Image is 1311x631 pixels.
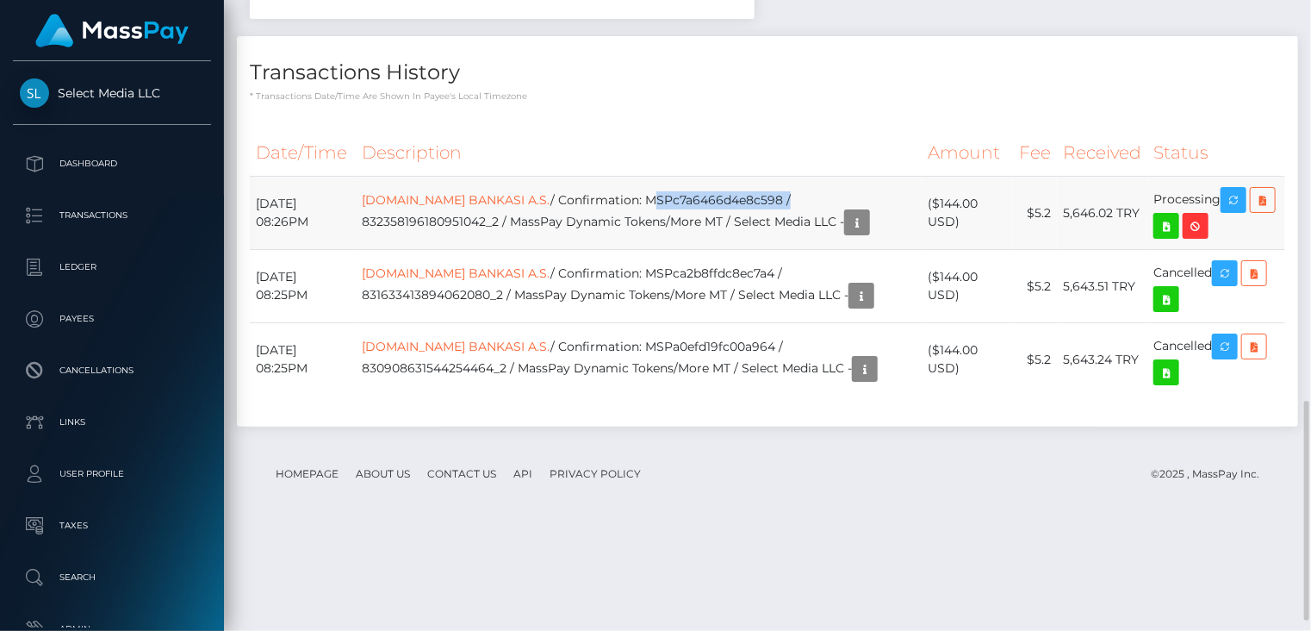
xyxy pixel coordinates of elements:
td: ($144.00 USD) [922,177,1013,250]
p: * Transactions date/time are shown in payee's local timezone [250,90,1285,103]
td: [DATE] 08:26PM [250,177,356,250]
a: Ledger [13,246,211,289]
td: $5.2 [1013,177,1057,250]
img: MassPay Logo [35,14,189,47]
a: [DOMAIN_NAME] BANKASI A.S. [362,339,550,354]
td: [DATE] 08:25PM [250,323,356,397]
div: © 2025 , MassPay Inc. [1151,465,1272,484]
p: Links [20,409,204,435]
th: Received [1057,129,1147,177]
a: API [506,460,539,487]
td: $5.2 [1013,250,1057,323]
p: Ledger [20,254,204,280]
td: 5,643.24 TRY [1057,323,1147,397]
th: Status [1147,129,1285,177]
p: Transactions [20,203,204,228]
p: Payees [20,306,204,332]
td: / Confirmation: MSPa0efd19fc00a964 / 830908631544254464_2 / MassPay Dynamic Tokens/More MT / Sele... [356,323,922,397]
th: Description [356,129,922,177]
a: [DOMAIN_NAME] BANKASI A.S. [362,266,550,281]
a: Privacy Policy [543,460,648,487]
a: Search [13,556,211,599]
td: [DATE] 08:25PM [250,250,356,323]
img: Select Media LLC [20,78,49,108]
td: Cancelled [1147,250,1285,323]
th: Fee [1013,129,1057,177]
span: Select Media LLC [13,85,211,101]
td: Cancelled [1147,323,1285,397]
th: Amount [922,129,1013,177]
a: Cancellations [13,349,211,392]
p: Search [20,565,204,590]
td: $5.2 [1013,323,1057,397]
a: Homepage [269,460,345,487]
a: Transactions [13,194,211,237]
td: / Confirmation: MSPca2b8ffdc8ec7a4 / 831633413894062080_2 / MassPay Dynamic Tokens/More MT / Sele... [356,250,922,323]
td: Processing [1147,177,1285,250]
p: Dashboard [20,151,204,177]
a: About Us [349,460,417,487]
td: ($144.00 USD) [922,323,1013,397]
a: Links [13,401,211,444]
td: 5,646.02 TRY [1057,177,1147,250]
a: Contact Us [420,460,503,487]
a: [DOMAIN_NAME] BANKASI A.S. [362,192,550,208]
th: Date/Time [250,129,356,177]
a: Payees [13,297,211,340]
p: User Profile [20,461,204,487]
a: Dashboard [13,142,211,185]
a: Taxes [13,504,211,547]
h4: Transactions History [250,58,1285,88]
p: Taxes [20,513,204,539]
a: User Profile [13,453,211,496]
td: ($144.00 USD) [922,250,1013,323]
td: 5,643.51 TRY [1057,250,1147,323]
td: / Confirmation: MSPc7a6466d4e8c598 / 832358196180951042_2 / MassPay Dynamic Tokens/More MT / Sele... [356,177,922,250]
p: Cancellations [20,358,204,384]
